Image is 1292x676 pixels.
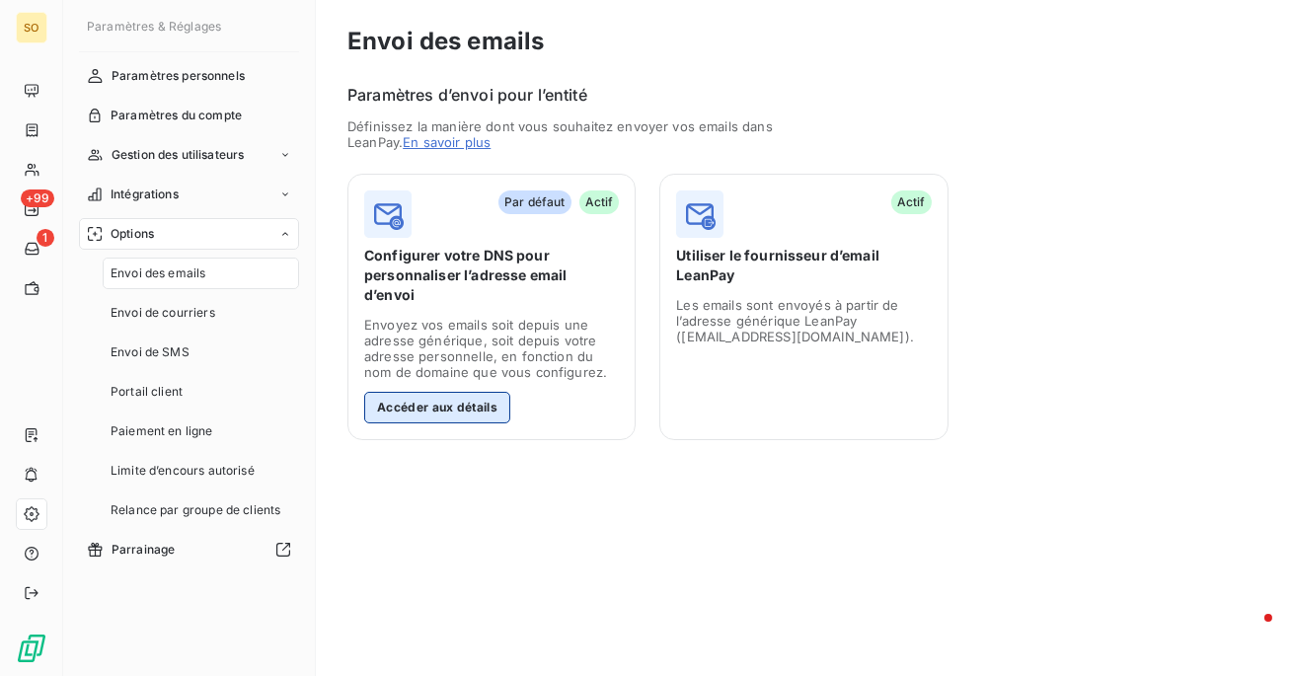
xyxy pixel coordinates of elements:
[111,107,242,124] span: Paramètres du compte
[579,190,620,214] span: Actif
[111,462,255,480] span: Limite d’encours autorisé
[87,19,221,34] span: Paramètres & Réglages
[676,246,931,285] span: Utiliser le fournisseur d’email LeanPay
[111,264,205,282] span: Envoi des emails
[364,246,619,305] span: Configurer votre DNS pour personnaliser l’adresse email d’envoi
[79,534,299,565] a: Parrainage
[16,12,47,43] div: SO
[103,297,299,329] a: Envoi de courriers
[16,233,46,264] a: 1
[103,337,299,368] a: Envoi de SMS
[112,541,176,559] span: Parrainage
[103,258,299,289] a: Envoi des emails
[347,24,1260,59] h3: Envoi des emails
[112,67,245,85] span: Paramètres personnels
[79,60,299,92] a: Paramètres personnels
[79,139,299,171] a: Gestion des utilisateurs
[16,633,47,664] img: Logo LeanPay
[111,186,179,203] span: Intégrations
[891,190,932,214] span: Actif
[364,317,619,380] span: Envoyez vos emails soit depuis une adresse générique, soit depuis votre adresse personnelle, en f...
[103,455,299,487] a: Limite d’encours autorisé
[676,297,931,344] span: Les emails sont envoyés à partir de l’adresse générique LeanPay ([EMAIL_ADDRESS][DOMAIN_NAME]).
[37,229,54,247] span: 1
[103,415,299,447] a: Paiement en ligne
[111,422,213,440] span: Paiement en ligne
[403,134,491,150] a: En savoir plus
[364,392,510,423] button: Accéder aux détails
[79,100,299,131] a: Paramètres du compte
[498,190,571,214] span: Par défaut
[79,218,299,526] a: OptionsEnvoi des emailsEnvoi de courriersEnvoi de SMSPortail clientPaiement en ligneLimite d’enco...
[1225,609,1272,656] iframe: Intercom live chat
[111,304,215,322] span: Envoi de courriers
[103,494,299,526] a: Relance par groupe de clients
[16,193,46,225] a: +99
[112,146,245,164] span: Gestion des utilisateurs
[103,376,299,408] a: Portail client
[111,343,190,361] span: Envoi de SMS
[21,189,54,207] span: +99
[111,383,183,401] span: Portail client
[111,501,280,519] span: Relance par groupe de clients
[111,225,154,243] span: Options
[347,118,793,150] span: Définissez la manière dont vous souhaitez envoyer vos emails dans LeanPay.
[347,83,1260,107] h6: Paramètres d’envoi pour l’entité
[79,179,299,210] a: Intégrations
